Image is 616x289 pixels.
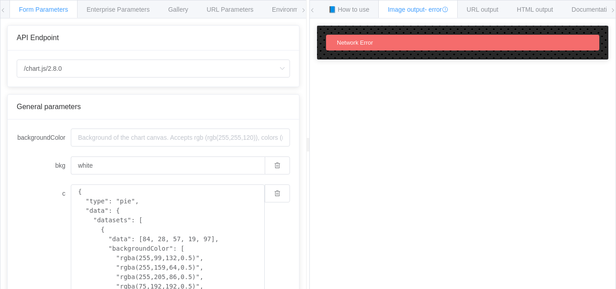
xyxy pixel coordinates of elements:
[207,6,253,13] span: URL Parameters
[17,60,290,78] input: Select
[388,6,448,13] span: Image output
[19,6,68,13] span: Form Parameters
[168,6,188,13] span: Gallery
[17,34,59,41] span: API Endpoint
[328,6,369,13] span: 📘 How to use
[17,128,71,147] label: backgroundColor
[71,128,290,147] input: Background of the chart canvas. Accepts rgb (rgb(255,255,120)), colors (red), and url-encoded hex...
[467,6,498,13] span: URL output
[17,184,71,202] label: c
[517,6,553,13] span: HTML output
[17,156,71,174] label: bkg
[17,103,81,110] span: General parameters
[87,6,150,13] span: Enterprise Parameters
[572,6,614,13] span: Documentation
[425,6,448,13] span: - error
[71,156,265,174] input: Background of the chart canvas. Accepts rgb (rgb(255,255,120)), colors (red), and url-encoded hex...
[337,39,373,46] span: Network Error
[272,6,311,13] span: Environments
